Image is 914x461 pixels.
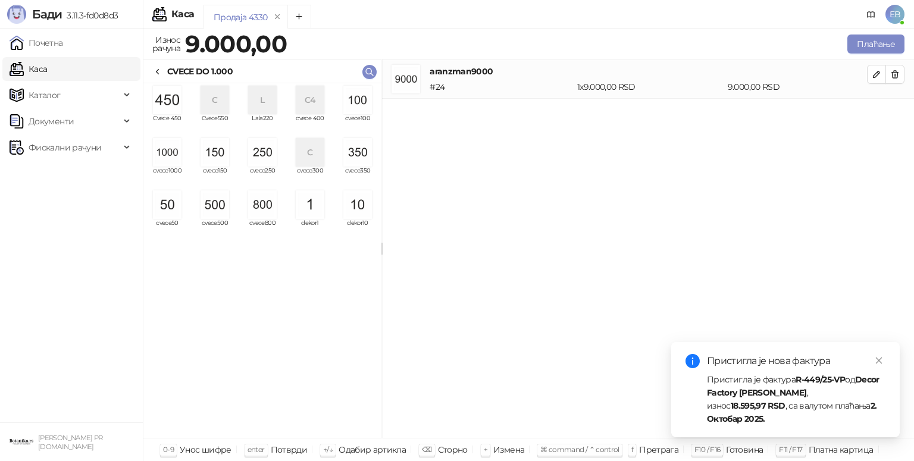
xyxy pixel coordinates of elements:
[196,220,234,238] span: cvece500
[339,168,377,186] span: cvece350
[38,434,103,451] small: [PERSON_NAME] PR [DOMAIN_NAME]
[639,442,678,457] div: Претрага
[339,220,377,238] span: dekor10
[248,86,277,114] div: L
[150,32,183,56] div: Износ рачуна
[153,86,181,114] img: Slika
[779,445,802,454] span: F11 / F17
[707,373,885,425] div: Пристигла је фактура од , износ , са валутом плаћања
[10,31,63,55] a: Почетна
[796,374,845,385] strong: R-449/25-VP
[438,442,468,457] div: Сторно
[201,86,229,114] div: C
[248,445,265,454] span: enter
[726,442,763,457] div: Готовина
[685,354,700,368] span: info-circle
[707,374,879,398] strong: Decor Factory [PERSON_NAME]
[32,7,62,21] span: Бади
[196,115,234,133] span: Cvece550
[430,65,867,78] h4: aranzman9000
[29,136,101,159] span: Фискални рачуни
[62,10,118,21] span: 3.11.3-fd0d8d3
[725,80,869,93] div: 9.000,00 RSD
[270,12,285,22] button: remove
[153,190,181,219] img: Slika
[493,442,524,457] div: Измена
[196,168,234,186] span: cvece150
[271,442,308,457] div: Потврди
[287,5,311,29] button: Add tab
[143,83,381,438] div: grid
[296,86,324,114] div: C4
[7,5,26,24] img: Logo
[248,190,277,219] img: Slika
[343,86,372,114] img: Slika
[185,29,287,58] strong: 9.000,00
[243,220,281,238] span: cvece800
[148,168,186,186] span: cvece1000
[575,80,725,93] div: 1 x 9.000,00 RSD
[809,442,874,457] div: Платна картица
[631,445,633,454] span: f
[422,445,431,454] span: ⌫
[214,11,267,24] div: Продаја 4330
[291,168,329,186] span: cvece300
[343,138,372,167] img: Slika
[296,190,324,219] img: Slika
[163,445,174,454] span: 0-9
[847,35,904,54] button: Плаћање
[343,190,372,219] img: Slika
[885,5,904,24] span: EB
[201,190,229,219] img: Slika
[296,138,324,167] div: C
[291,115,329,133] span: cvece 400
[694,445,720,454] span: F10 / F16
[427,80,575,93] div: # 24
[180,442,231,457] div: Унос шифре
[323,445,333,454] span: ↑/↓
[243,168,281,186] span: cvece250
[862,5,881,24] a: Документација
[872,354,885,367] a: Close
[540,445,619,454] span: ⌘ command / ⌃ control
[484,445,487,454] span: +
[707,354,885,368] div: Пристигла је нова фактура
[339,442,406,457] div: Одабир артикла
[243,115,281,133] span: Lala220
[201,138,229,167] img: Slika
[875,356,883,365] span: close
[148,115,186,133] span: Cvece 450
[339,115,377,133] span: cvece100
[29,83,61,107] span: Каталог
[10,430,33,454] img: 64x64-companyLogo-0e2e8aaa-0bd2-431b-8613-6e3c65811325.png
[171,10,194,19] div: Каса
[248,138,277,167] img: Slika
[29,109,74,133] span: Документи
[10,57,47,81] a: Каса
[731,400,785,411] strong: 18.595,97 RSD
[167,65,233,78] div: CVECE DO 1.000
[153,138,181,167] img: Slika
[148,220,186,238] span: cvece50
[291,220,329,238] span: dekor1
